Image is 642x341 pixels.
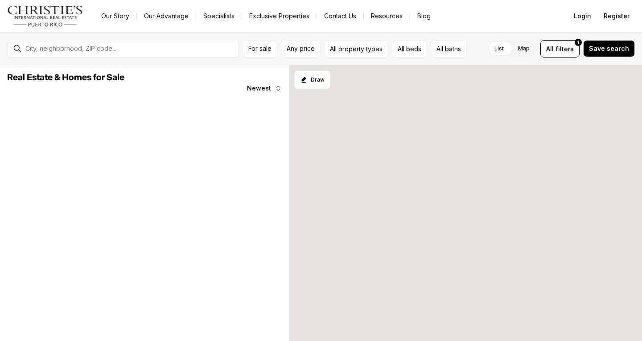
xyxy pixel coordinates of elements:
[556,44,574,53] span: filters
[577,39,579,46] span: 1
[431,40,467,58] button: All baths
[248,45,272,52] span: For sale
[546,44,554,53] span: All
[598,7,635,25] button: Register
[247,85,271,92] span: Newest
[317,10,363,22] button: Contact Us
[364,10,410,22] a: Resources
[7,5,83,27] img: logo
[511,41,537,57] label: Map
[294,70,330,89] button: Start drawing
[324,40,388,58] button: All property types
[243,40,277,58] button: For sale
[410,10,438,22] a: Blog
[281,40,321,58] button: Any price
[242,10,317,22] a: Exclusive Properties
[540,40,580,58] button: Allfilters1
[583,40,635,57] button: Save search
[487,41,511,57] label: List
[94,10,136,22] a: Our Story
[604,12,630,20] span: Register
[196,10,242,22] a: Specialists
[242,79,287,97] button: Newest
[392,40,427,58] button: All beds
[574,12,591,20] span: Login
[589,45,629,52] span: Save search
[7,73,124,82] span: Real Estate & Homes for Sale
[568,7,597,25] button: Login
[137,10,196,22] a: Our Advantage
[287,45,315,52] span: Any price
